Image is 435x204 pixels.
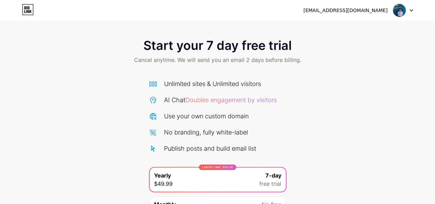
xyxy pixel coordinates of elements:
span: Yearly [154,171,171,180]
div: LIMITED TIME : 50% off [199,164,236,170]
img: nasriproton [393,4,406,17]
div: Use your own custom domain [164,111,249,121]
div: Publish posts and build email list [164,144,256,153]
span: $49.99 [154,180,173,188]
div: AI Chat [164,95,277,105]
span: Cancel anytime. We will send you an email 2 days before billing. [134,56,301,64]
div: Unlimited sites & Unlimited visitors [164,79,261,88]
span: free trial [259,180,281,188]
div: No branding, fully white-label [164,128,248,137]
span: Doubles engagement by visitors [185,96,277,104]
span: 7-day [265,171,281,180]
div: [EMAIL_ADDRESS][DOMAIN_NAME] [303,7,388,14]
span: Start your 7 day free trial [143,39,292,52]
